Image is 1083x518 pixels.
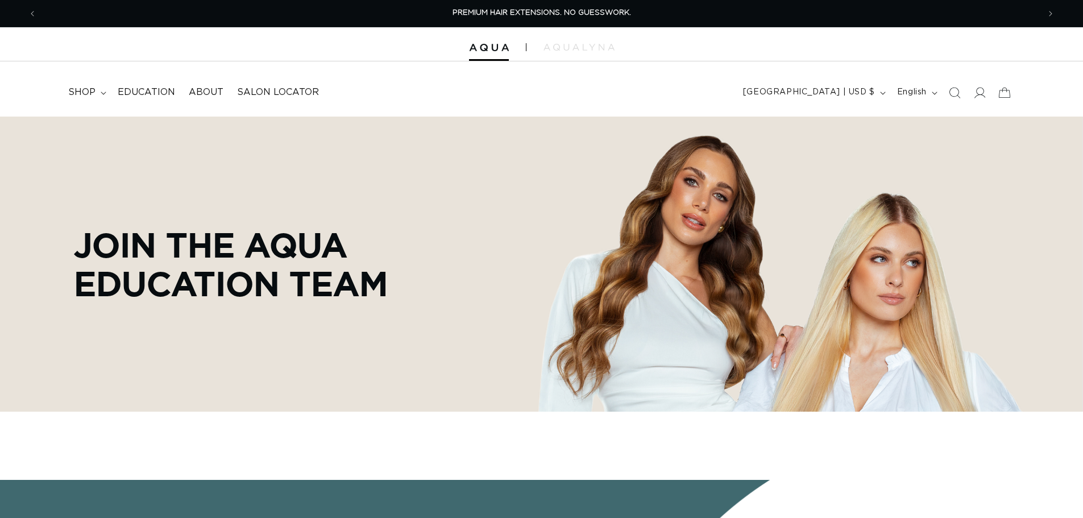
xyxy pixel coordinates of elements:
summary: shop [61,80,111,105]
a: Salon Locator [230,80,326,105]
span: PREMIUM HAIR EXTENSIONS. NO GUESSWORK. [453,9,631,16]
span: [GEOGRAPHIC_DATA] | USD $ [743,86,875,98]
span: English [897,86,927,98]
summary: Search [942,80,967,105]
button: Next announcement [1038,3,1063,24]
button: Previous announcement [20,3,45,24]
button: [GEOGRAPHIC_DATA] | USD $ [736,82,890,103]
p: Join the AQUA Education team [74,225,443,302]
span: Education [118,86,175,98]
img: Aqua Hair Extensions [469,44,509,52]
span: Salon Locator [237,86,319,98]
button: English [890,82,942,103]
span: About [189,86,223,98]
img: aqualyna.com [543,44,615,51]
span: shop [68,86,96,98]
a: Education [111,80,182,105]
a: About [182,80,230,105]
